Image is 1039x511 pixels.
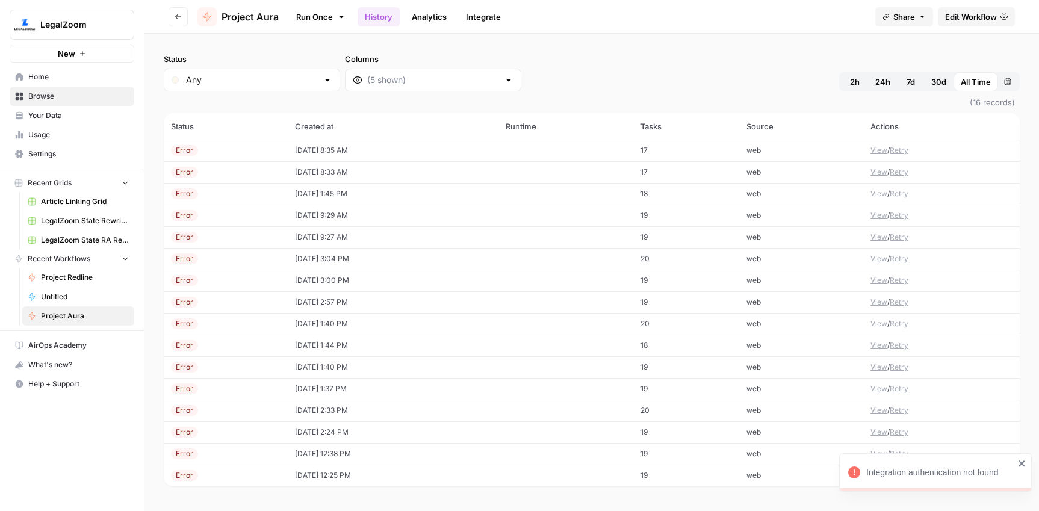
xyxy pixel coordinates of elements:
a: Home [10,67,134,87]
td: web [739,226,863,248]
button: Retry [890,297,908,308]
td: web [739,291,863,313]
span: 2h [850,76,860,88]
td: web [739,421,863,443]
button: Recent Workflows [10,250,134,268]
td: / [863,313,1020,335]
span: AirOps Academy [28,340,129,351]
div: Error [171,427,198,438]
div: Error [171,362,198,373]
td: [DATE] 12:25 PM [288,465,498,486]
th: Created at [288,113,498,140]
td: [DATE] 8:35 AM [288,140,498,161]
td: [DATE] 1:44 PM [288,335,498,356]
button: Retry [890,253,908,264]
div: Error [171,275,198,286]
div: Error [171,188,198,199]
td: 20 [633,313,739,335]
th: Status [164,113,288,140]
span: Home [28,72,129,82]
button: New [10,45,134,63]
td: web [739,400,863,421]
a: Browse [10,87,134,106]
span: Settings [28,149,129,159]
a: Project Redline [22,268,134,287]
div: Error [171,318,198,329]
td: 20 [633,400,739,421]
span: Share [893,11,915,23]
td: [DATE] 3:04 PM [288,248,498,270]
td: [DATE] 8:33 AM [288,161,498,183]
div: Error [171,448,198,459]
span: Project Aura [222,10,279,24]
div: Error [171,253,198,264]
a: Article Linking Grid [22,192,134,211]
div: Error [171,167,198,178]
a: LegalZoom State RA Rewrites [22,231,134,250]
span: LegalZoom State RA Rewrites [41,235,129,246]
td: web [739,443,863,465]
td: 18 [633,183,739,205]
th: Tasks [633,113,739,140]
a: History [358,7,400,26]
span: Recent Grids [28,178,72,188]
td: 19 [633,270,739,291]
td: web [739,183,863,205]
td: 18 [633,335,739,356]
td: web [739,313,863,335]
td: web [739,140,863,161]
td: / [863,248,1020,270]
span: LegalZoom State Rewrites INC [41,215,129,226]
td: / [863,226,1020,248]
img: LegalZoom Logo [14,14,36,36]
button: Recent Grids [10,174,134,192]
span: Your Data [28,110,129,121]
td: 19 [633,465,739,486]
span: Article Linking Grid [41,196,129,207]
a: Run Once [288,7,353,27]
span: 30d [931,76,946,88]
button: Retry [890,145,908,156]
span: LegalZoom [40,19,113,31]
td: / [863,443,1020,465]
button: Retry [890,362,908,373]
td: web [739,161,863,183]
button: What's new? [10,355,134,374]
td: web [739,270,863,291]
td: 19 [633,421,739,443]
button: View [870,210,887,221]
span: Project Redline [41,272,129,283]
span: Help + Support [28,379,129,389]
span: Edit Workflow [945,11,997,23]
button: 7d [898,72,924,91]
button: View [870,145,887,156]
a: Edit Workflow [938,7,1015,26]
td: [DATE] 2:57 PM [288,291,498,313]
button: Share [875,7,933,26]
td: 17 [633,161,739,183]
td: / [863,140,1020,161]
button: Retry [890,383,908,394]
button: close [1018,459,1026,468]
button: View [870,340,887,351]
a: Analytics [405,7,454,26]
button: Workspace: LegalZoom [10,10,134,40]
button: 24h [868,72,898,91]
button: View [870,383,887,394]
span: 24h [875,76,890,88]
button: View [870,253,887,264]
div: Error [171,297,198,308]
button: Retry [890,275,908,286]
span: Untitled [41,291,129,302]
span: 7d [907,76,915,88]
td: 19 [633,205,739,226]
td: / [863,205,1020,226]
label: Columns [345,53,521,65]
button: Retry [890,448,908,459]
span: All Time [961,76,991,88]
td: [DATE] 1:40 PM [288,313,498,335]
div: What's new? [10,356,134,374]
th: Runtime [498,113,633,140]
div: Error [171,210,198,221]
td: / [863,335,1020,356]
